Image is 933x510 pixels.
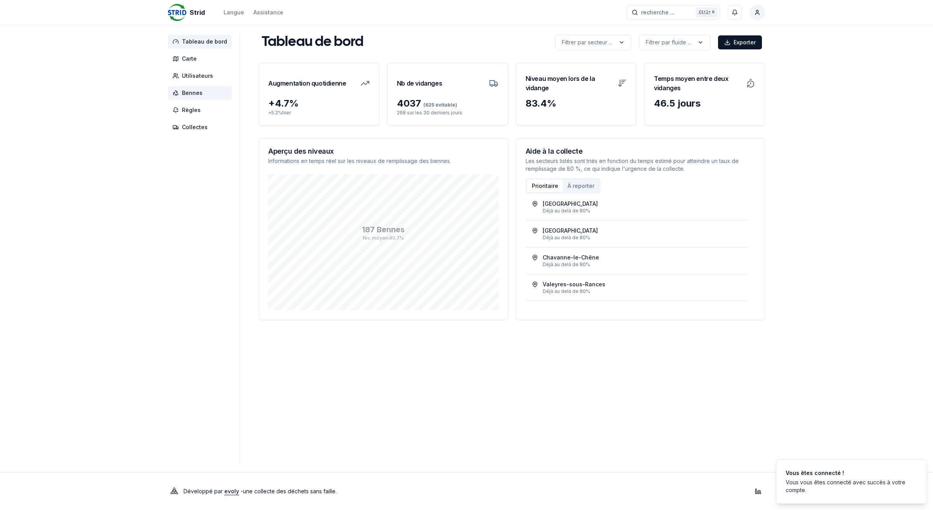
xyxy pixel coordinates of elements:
button: recherche ...Ctrl+K [627,5,720,19]
p: Filtrer par fluide ... [646,39,691,46]
h3: Augmentation quotidienne [268,72,346,94]
p: Filtrer par secteur ... [562,39,612,46]
div: Vous vous êtes connecté avec succès à votre compte. [786,478,914,494]
button: label [639,35,710,50]
img: Strid Logo [168,3,187,22]
a: Tableau de bord [168,35,235,49]
div: Déjà au delà de 80% [543,208,742,214]
div: Chavanne-le-Chêne [543,254,599,261]
div: 83.4 % [526,97,627,110]
h3: Aide à la collecte [526,148,756,155]
img: Evoly Logo [168,485,180,498]
div: + 4.7 % [268,97,370,110]
div: Déjà au delà de 80% [543,261,742,268]
p: 268 sur les 30 derniers jours [397,110,498,116]
div: 4037 [397,97,498,110]
div: Langue [224,9,244,16]
a: Valeyres-sous-RancesDéjà au delà de 80% [532,280,742,294]
div: Vous êtes connecté ! [786,469,914,477]
div: 46.5 jours [654,97,755,110]
span: Bennes [182,89,203,97]
a: [GEOGRAPHIC_DATA]Déjà au delà de 80% [532,227,742,241]
h3: Aperçu des niveaux [268,148,498,155]
a: Collectes [168,120,235,134]
p: Développé par - une collecte des déchets sans faille . [183,486,337,497]
span: (625 évitable) [421,102,457,108]
span: Tableau de bord [182,38,227,46]
span: Utilisateurs [182,72,213,80]
div: [GEOGRAPHIC_DATA] [543,227,598,235]
h3: Niveau moyen lors de la vidange [526,72,613,94]
h1: Tableau de bord [262,35,363,50]
span: Strid [190,8,205,17]
div: Déjà au delà de 80% [543,288,742,294]
a: Chavanne-le-ChêneDéjà au delà de 80% [532,254,742,268]
button: À reporter [563,180,599,192]
button: label [555,35,631,50]
p: Les secteurs listés sont triés en fonction du temps estimé pour atteindre un taux de remplissage ... [526,157,756,173]
a: Carte [168,52,235,66]
button: Exporter [718,35,762,49]
button: Prioritaire [527,180,563,192]
span: recherche ... [641,9,675,16]
a: [GEOGRAPHIC_DATA]Déjà au delà de 80% [532,200,742,214]
h3: Temps moyen entre deux vidanges [654,72,741,94]
a: evoly [224,488,239,494]
div: Déjà au delà de 80% [543,235,742,241]
span: Règles [182,106,201,114]
span: Collectes [182,123,208,131]
a: Assistance [253,8,283,17]
span: Carte [182,55,197,63]
div: Valeyres-sous-Rances [543,280,605,288]
button: Langue [224,8,244,17]
p: + 5.2 % hier [268,110,370,116]
a: Règles [168,103,235,117]
a: Strid [168,8,208,17]
a: Bennes [168,86,235,100]
div: [GEOGRAPHIC_DATA] [543,200,598,208]
a: Utilisateurs [168,69,235,83]
h3: Nb de vidanges [397,72,442,94]
p: Informations en temps réel sur les niveaux de remplissage des bennes. [268,157,498,165]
